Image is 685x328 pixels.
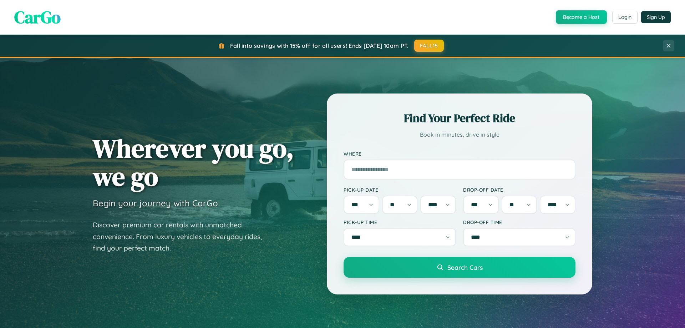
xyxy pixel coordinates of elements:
span: Search Cars [447,263,483,271]
span: CarGo [14,5,61,29]
button: Sign Up [641,11,671,23]
button: FALL15 [414,40,444,52]
label: Pick-up Date [344,187,456,193]
p: Discover premium car rentals with unmatched convenience. From luxury vehicles to everyday rides, ... [93,219,271,254]
button: Become a Host [556,10,607,24]
button: Search Cars [344,257,575,278]
label: Drop-off Date [463,187,575,193]
span: Fall into savings with 15% off for all users! Ends [DATE] 10am PT. [230,42,409,49]
p: Book in minutes, drive in style [344,130,575,140]
h2: Find Your Perfect Ride [344,110,575,126]
label: Pick-up Time [344,219,456,225]
button: Login [612,11,638,24]
h3: Begin your journey with CarGo [93,198,218,208]
label: Where [344,151,575,157]
label: Drop-off Time [463,219,575,225]
h1: Wherever you go, we go [93,134,294,191]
